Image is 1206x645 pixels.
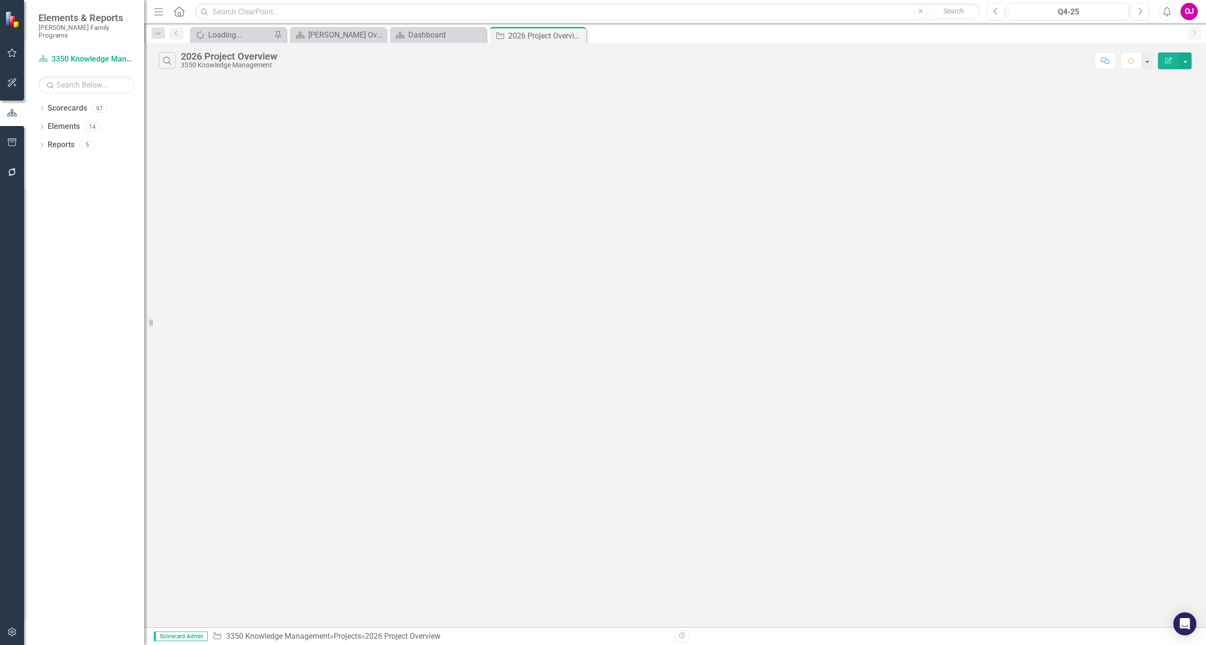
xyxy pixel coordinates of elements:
[1008,3,1129,20] button: Q4-25
[213,631,668,642] div: » »
[79,141,95,149] div: 5
[181,51,277,62] div: 2026 Project Overview
[1181,3,1198,20] button: OJ
[208,29,272,41] div: Loading...
[226,632,330,641] a: 3350 Knowledge Management
[48,139,75,151] a: Reports
[48,121,80,132] a: Elements
[1011,6,1125,18] div: Q4-25
[192,29,272,41] a: Loading...
[365,632,440,641] div: 2026 Project Overview
[38,76,135,93] input: Search Below...
[38,24,135,39] small: [PERSON_NAME] Family Programs
[38,12,135,24] span: Elements & Reports
[48,103,87,114] a: Scorecards
[308,29,384,41] div: [PERSON_NAME] Overview
[85,123,100,131] div: 14
[943,7,964,15] span: Search
[92,104,107,113] div: 97
[195,3,980,20] input: Search ClearPoint...
[334,632,361,641] a: Projects
[292,29,384,41] a: [PERSON_NAME] Overview
[5,11,22,27] img: ClearPoint Strategy
[408,29,484,41] div: Dashboard
[930,5,978,18] button: Search
[181,62,277,69] div: 3350 Knowledge Management
[508,30,584,42] div: 2026 Project Overview
[154,632,208,641] span: Scorecard Admin
[392,29,484,41] a: Dashboard
[38,54,135,65] a: 3350 Knowledge Management
[1173,612,1196,635] div: Open Intercom Messenger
